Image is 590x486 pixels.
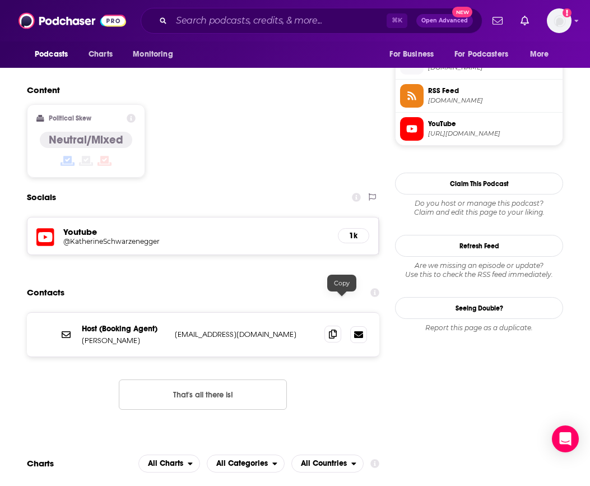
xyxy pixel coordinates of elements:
[63,237,329,246] a: @KatherineSchwarzenegger
[395,199,563,208] span: Do you host or manage this podcast?
[138,455,200,473] h2: Platforms
[81,44,119,65] a: Charts
[395,323,563,332] div: Report this page as a duplicate.
[27,85,370,95] h2: Content
[49,133,123,147] h4: Neutral/Mixed
[27,458,54,469] h2: Charts
[447,44,524,65] button: open menu
[428,63,558,72] span: audioboom.com
[547,8,572,33] img: User Profile
[175,330,315,339] p: [EMAIL_ADDRESS][DOMAIN_NAME]
[82,324,166,334] p: Host (Booking Agent)
[416,14,473,27] button: Open AdvancedNew
[207,455,285,473] h2: Categories
[428,86,558,96] span: RSS Feed
[552,425,579,452] div: Open Intercom Messenger
[291,455,364,473] h2: Countries
[395,261,563,279] div: Are we missing an episode or update? Use this to check the RSS feed immediately.
[119,379,287,410] button: Nothing here.
[27,44,82,65] button: open menu
[522,44,563,65] button: open menu
[27,282,64,303] h2: Contacts
[421,18,468,24] span: Open Advanced
[171,12,387,30] input: Search podcasts, credits, & more...
[291,455,364,473] button: open menu
[488,11,507,30] a: Show notifications dropdown
[547,8,572,33] button: Show profile menu
[452,7,472,17] span: New
[395,235,563,257] button: Refresh Feed
[207,455,285,473] button: open menu
[327,275,356,291] div: Copy
[18,10,126,31] img: Podchaser - Follow, Share and Rate Podcasts
[547,8,572,33] span: Logged in as maria_elle
[530,47,549,62] span: More
[35,47,68,62] span: Podcasts
[387,13,407,28] span: ⌘ K
[395,173,563,195] button: Claim This Podcast
[428,119,558,129] span: YouTube
[82,336,166,345] p: [PERSON_NAME]
[454,47,508,62] span: For Podcasters
[63,237,243,246] h5: @KatherineSchwarzenegger
[428,96,558,105] span: audioboom.com
[516,11,533,30] a: Show notifications dropdown
[563,8,572,17] svg: Add a profile image
[395,199,563,217] div: Claim and edit this page to your liking.
[400,84,558,108] a: RSS Feed[DOMAIN_NAME]
[49,114,91,122] h2: Political Skew
[389,47,434,62] span: For Business
[27,187,56,208] h2: Socials
[138,455,200,473] button: open menu
[125,44,187,65] button: open menu
[141,8,482,34] div: Search podcasts, credits, & more...
[89,47,113,62] span: Charts
[63,226,329,237] h5: Youtube
[148,460,183,468] span: All Charts
[133,47,173,62] span: Monitoring
[301,460,347,468] span: All Countries
[347,231,360,240] h5: 1k
[382,44,448,65] button: open menu
[428,129,558,138] span: https://www.youtube.com/@KatherineSchwarzenegger
[395,297,563,319] a: Seeing Double?
[216,460,268,468] span: All Categories
[400,117,558,141] a: YouTube[URL][DOMAIN_NAME]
